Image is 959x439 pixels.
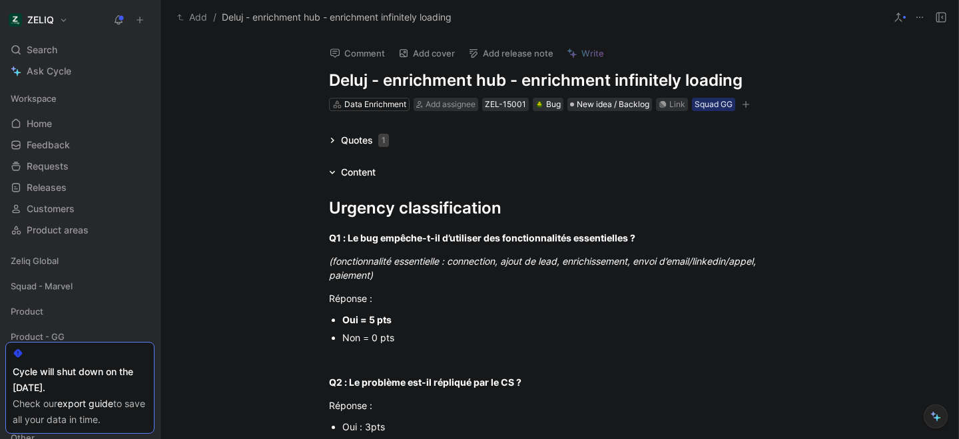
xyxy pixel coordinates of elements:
[27,202,75,216] span: Customers
[329,196,790,220] div: Urgency classification
[5,301,155,325] div: Product
[5,220,155,240] a: Product areas
[11,254,59,267] span: Zeliq Global
[5,251,155,271] div: Zeliq Global
[27,14,54,26] h1: ZELIQ
[5,276,155,296] div: Squad - Marvel
[329,232,635,243] strong: Q1 : Le bug empêche-t-il d’utiliser des fonctionnalités essentielles ?
[344,98,406,111] div: Data Enrichment
[695,98,733,111] div: Squad GG
[27,63,71,79] span: Ask Cycle
[27,42,57,58] span: Search
[5,327,155,347] div: Product - GG
[462,44,559,63] button: Add release note
[581,47,604,59] span: Write
[324,132,394,148] div: Quotes1
[329,255,759,281] em: (fonctionnalité essentielle : connection, ajout de lead, enrichissement, envoi d’email/linkedin/a...
[533,98,563,111] div: 🪲Bug
[577,98,649,111] span: New idea / Backlog
[13,364,147,396] div: Cycle will shut down on the [DATE].
[5,156,155,176] a: Requests
[27,138,70,152] span: Feedback
[5,88,155,108] div: Workspace
[11,92,57,105] span: Workspace
[567,98,652,111] div: New idea / Backlog
[5,276,155,300] div: Squad - Marvel
[27,181,67,194] span: Releases
[342,314,392,325] strong: Oui = 5 pts
[11,330,65,343] span: Product - GG
[27,223,89,237] span: Product areas
[57,398,113,409] a: export guide
[5,301,155,321] div: Product
[5,114,155,134] a: Home
[5,135,155,155] a: Feedback
[341,132,389,148] div: Quotes
[378,134,389,147] div: 1
[27,117,52,130] span: Home
[341,164,376,180] div: Content
[324,164,381,180] div: Content
[329,376,521,388] strong: Q2 : Le problème est-il répliqué par le CS ?
[324,44,391,63] button: Comment
[342,331,790,345] div: Non = 0 pts
[5,40,155,60] div: Search
[535,100,543,108] img: 🪲
[561,44,610,63] button: Write
[5,61,155,81] a: Ask Cycle
[329,291,790,305] div: Réponse :
[5,11,71,29] button: ZELIQZELIQ
[11,279,73,293] span: Squad - Marvel
[392,44,461,63] button: Add cover
[669,98,685,111] div: Link
[11,305,43,318] span: Product
[5,199,155,219] a: Customers
[329,398,790,412] div: Réponse :
[27,160,69,173] span: Requests
[329,70,790,91] h1: Deluj - enrichment hub - enrichment infinitely loading
[13,396,147,428] div: Check our to save all your data in time.
[222,9,452,25] span: Deluj - enrichment hub - enrichment infinitely loading
[5,178,155,198] a: Releases
[174,9,210,25] button: Add
[535,98,561,111] div: Bug
[213,9,216,25] span: /
[5,327,155,351] div: Product - GG
[342,420,790,434] div: Oui : 3pts
[426,99,476,109] span: Add assignee
[5,251,155,275] div: Zeliq Global
[9,13,22,27] img: ZELIQ
[485,98,526,111] div: ZEL-15001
